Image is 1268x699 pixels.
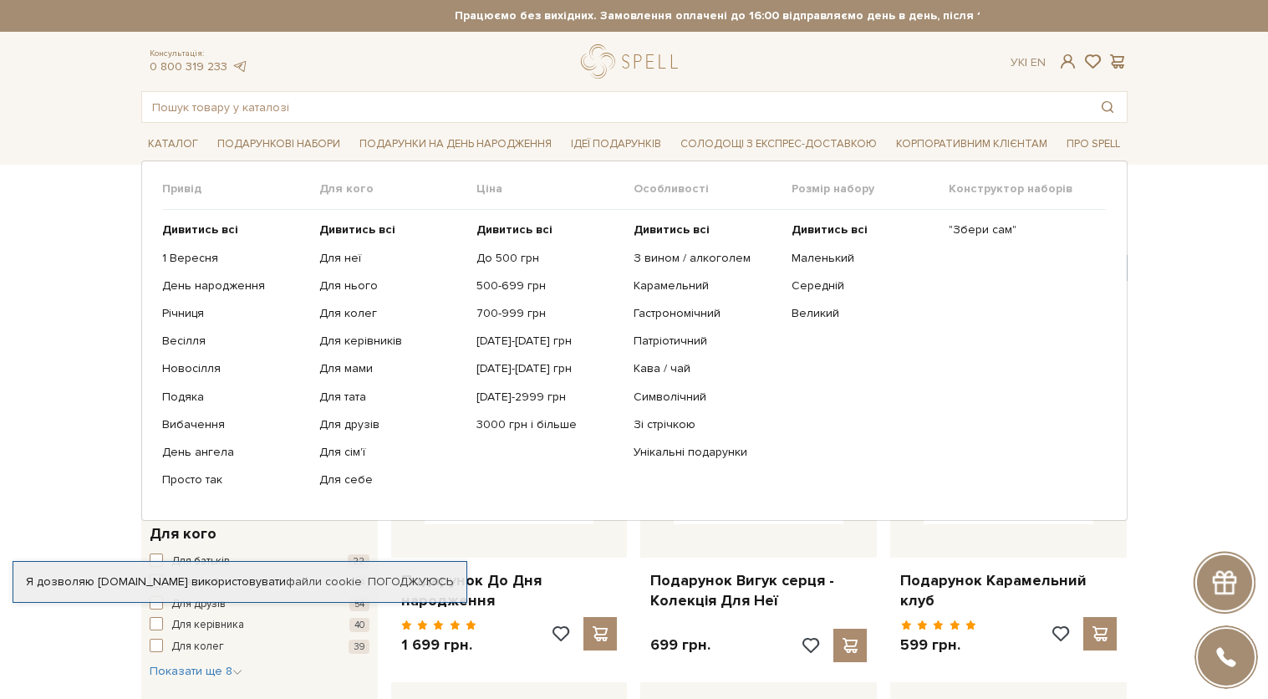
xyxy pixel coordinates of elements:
[476,181,634,196] span: Ціна
[634,306,778,321] a: Гастрономічний
[286,574,362,589] a: файли cookie
[634,445,778,460] a: Унікальні подарунки
[889,130,1054,158] a: Корпоративним клієнтам
[1031,55,1046,69] a: En
[150,639,369,656] button: Для колег 39
[476,390,621,405] a: [DATE]-2999 грн
[150,48,248,59] span: Консультація:
[900,571,1117,610] a: Подарунок Карамельний клуб
[368,574,453,589] a: Погоджуюсь
[141,131,205,157] span: Каталог
[162,306,307,321] a: Річниця
[634,278,778,293] a: Карамельний
[634,251,778,266] a: З вином / алкоголем
[792,181,949,196] span: Розмір набору
[581,44,685,79] a: logo
[476,222,621,237] a: Дивитись всі
[349,597,369,611] span: 54
[150,596,369,613] button: Для друзів 54
[319,361,464,376] a: Для мами
[150,663,242,680] button: Показати ще 8
[162,334,307,349] a: Весілля
[348,554,369,569] span: 22
[1025,55,1027,69] span: |
[319,417,464,432] a: Для друзів
[1011,55,1046,70] div: Ук
[792,222,936,237] a: Дивитись всі
[162,251,307,266] a: 1 Вересня
[476,222,553,237] b: Дивитись всі
[1088,92,1127,122] button: Пошук товару у каталозі
[162,222,238,237] b: Дивитись всі
[900,635,976,655] p: 599 грн.
[949,181,1106,196] span: Конструктор наборів
[319,181,476,196] span: Для кого
[476,306,621,321] a: 700-999 грн
[319,390,464,405] a: Для тата
[401,635,477,655] p: 1 699 грн.
[792,251,936,266] a: Маленький
[211,131,347,157] span: Подарункові набори
[792,222,868,237] b: Дивитись всі
[634,417,778,432] a: Зі стрічкою
[150,523,216,545] span: Для кого
[150,617,369,634] button: Для керівника 40
[634,222,710,237] b: Дивитись всі
[674,130,884,158] a: Солодощі з експрес-доставкою
[162,278,307,293] a: День народження
[319,222,395,237] b: Дивитись всі
[171,596,226,613] span: Для друзів
[232,59,248,74] a: telegram
[650,571,867,610] a: Подарунок Вигук серця - Колекція Для Неї
[476,278,621,293] a: 500-699 грн
[353,131,558,157] span: Подарунки на День народження
[476,334,621,349] a: [DATE]-[DATE] грн
[171,639,224,656] span: Для колег
[319,472,464,487] a: Для себе
[792,278,936,293] a: Середній
[650,635,710,655] p: 699 грн.
[1060,131,1127,157] span: Про Spell
[564,131,668,157] span: Ідеї подарунків
[142,92,1088,122] input: Пошук товару у каталозі
[162,361,307,376] a: Новосілля
[171,554,230,570] span: Для батьків
[150,664,242,678] span: Показати ще 8
[792,306,936,321] a: Великий
[319,251,464,266] a: Для неї
[634,181,791,196] span: Особливості
[634,390,778,405] a: Символічний
[401,571,618,610] a: Подарунок До Дня народження
[319,278,464,293] a: Для нього
[150,554,369,570] button: Для батьків 22
[949,222,1093,237] a: "Збери сам"
[162,390,307,405] a: Подяка
[150,59,227,74] a: 0 800 319 233
[476,361,621,376] a: [DATE]-[DATE] грн
[634,361,778,376] a: Кава / чай
[162,445,307,460] a: День ангела
[162,222,307,237] a: Дивитись всі
[476,417,621,432] a: 3000 грн і більше
[162,472,307,487] a: Просто так
[349,640,369,654] span: 39
[162,181,319,196] span: Привід
[319,334,464,349] a: Для керівників
[162,417,307,432] a: Вибачення
[349,618,369,632] span: 40
[319,222,464,237] a: Дивитись всі
[319,306,464,321] a: Для колег
[171,617,244,634] span: Для керівника
[634,334,778,349] a: Патріотичний
[13,574,466,589] div: Я дозволяю [DOMAIN_NAME] використовувати
[476,251,621,266] a: До 500 грн
[634,222,778,237] a: Дивитись всі
[141,161,1128,521] div: Каталог
[319,445,464,460] a: Для сім'ї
